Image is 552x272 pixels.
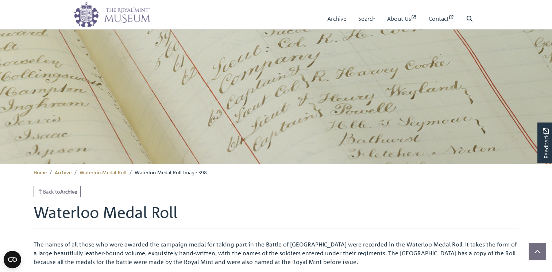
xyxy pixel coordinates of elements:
span: Waterloo Medal Roll Image 398 [135,169,207,175]
button: Open CMP widget [4,251,21,268]
a: Archive [327,8,347,29]
a: Search [358,8,375,29]
a: Archive [55,169,72,175]
span: Feedback [541,128,550,158]
a: Home [34,169,47,175]
h1: Waterloo Medal Roll [34,203,519,229]
a: Back toArchive [34,186,81,197]
a: About Us [387,8,417,29]
a: Waterloo Medal Roll [80,169,127,175]
a: Contact [429,8,455,29]
img: logo_wide.png [74,2,150,27]
a: Would you like to provide feedback? [537,123,552,163]
span: The names of all those who were awarded the campaign medal for taking part in the Battle of [GEOG... [34,241,517,265]
strong: Archive [60,188,77,195]
button: Scroll to top [529,243,546,260]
